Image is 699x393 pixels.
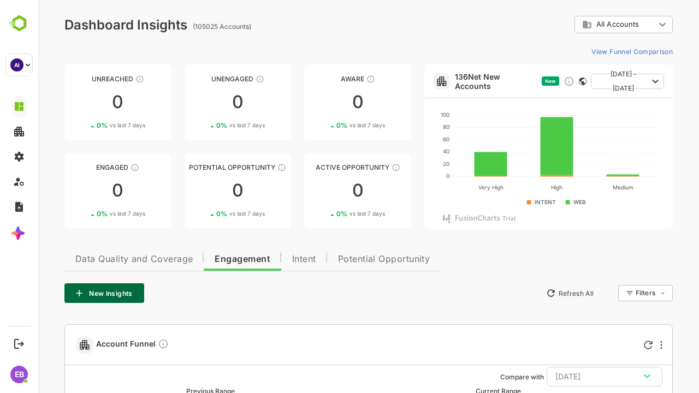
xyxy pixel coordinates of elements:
[120,338,131,351] div: Compare Funnel to any previous dates, and click on any plot in the current funnel to view the det...
[266,153,373,228] a: Active OpportunityThese accounts have open opportunities which might be at any of the Sales Stage...
[574,184,595,190] text: Medium
[239,163,248,172] div: These accounts are MQAs and can be passed on to Inside Sales
[405,123,411,130] text: 80
[146,163,253,171] div: Potential Opportunity
[176,255,232,264] span: Engagement
[311,210,347,218] span: vs last 7 days
[328,75,337,84] div: These accounts have just entered the buying cycle and need further nurturing
[507,78,518,84] span: New
[417,72,499,91] a: 136Net New Accounts
[146,182,253,199] div: 0
[266,182,373,199] div: 0
[298,210,347,218] div: 0 %
[58,121,107,129] div: 0 %
[525,76,536,87] div: Discover new ICP-fit accounts showing engagement — via intent surges, anonymous website visits, L...
[549,43,635,60] button: View Funnel Comparison
[536,14,635,35] div: All Accounts
[5,13,33,34] img: BambooboxLogoMark.f1c84d78b4c51b1a7b5f700c9845e183.svg
[462,373,506,381] ag: Compare with
[408,172,411,179] text: 0
[26,163,133,171] div: Engaged
[191,210,227,218] span: vs last 7 days
[405,160,411,167] text: 20
[10,58,23,72] div: AI
[26,64,133,140] a: UnreachedThese accounts have not been engaged with for a defined time period00%vs last 7 days
[561,67,609,96] span: [DATE] - [DATE]
[300,255,392,264] span: Potential Opportunity
[353,163,362,172] div: These accounts have open opportunities which might be at any of the Sales Stages
[440,184,465,191] text: Very High
[58,338,131,351] span: Account Funnel
[254,255,278,264] span: Intent
[558,20,601,28] span: All Accounts
[553,74,626,89] button: [DATE] - [DATE]
[266,75,373,83] div: Aware
[544,20,617,29] div: All Accounts
[178,121,227,129] div: 0 %
[606,341,614,349] div: Refresh
[541,78,548,85] div: This card does not support filter and segments
[191,121,227,129] span: vs last 7 days
[596,283,635,303] div: Filters
[311,121,347,129] span: vs last 7 days
[37,255,155,264] span: Data Quality and Coverage
[97,75,106,84] div: These accounts have not been engaged with for a defined time period
[10,366,28,383] div: EB
[178,210,227,218] div: 0 %
[146,64,253,140] a: UnengagedThese accounts have not shown enough engagement and need nurturing00%vs last 7 days
[146,153,253,228] a: Potential OpportunityThese accounts are MQAs and can be passed on to Inside Sales00%vs last 7 days
[503,284,560,302] button: Refresh All
[266,163,373,171] div: Active Opportunity
[92,163,101,172] div: These accounts are warm, further nurturing would qualify them to MQAs
[26,75,133,83] div: Unreached
[508,367,624,386] button: [DATE]
[405,136,411,142] text: 60
[72,121,107,129] span: vs last 7 days
[26,17,149,33] div: Dashboard Insights
[405,148,411,154] text: 40
[146,75,253,83] div: Unengaged
[622,341,624,349] div: More
[402,111,411,118] text: 100
[266,93,373,111] div: 0
[26,153,133,228] a: EngagedThese accounts are warm, further nurturing would qualify them to MQAs00%vs last 7 days
[26,182,133,199] div: 0
[217,75,226,84] div: These accounts have not shown enough engagement and need nurturing
[11,336,26,351] button: Logout
[155,22,216,31] ag: (105025 Accounts)
[58,210,107,218] div: 0 %
[298,121,347,129] div: 0 %
[513,184,524,191] text: High
[597,289,617,297] div: Filters
[146,93,253,111] div: 0
[72,210,107,218] span: vs last 7 days
[517,370,615,384] div: [DATE]
[266,64,373,140] a: AwareThese accounts have just entered the buying cycle and need further nurturing00%vs last 7 days
[26,283,106,303] button: New Insights
[26,93,133,111] div: 0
